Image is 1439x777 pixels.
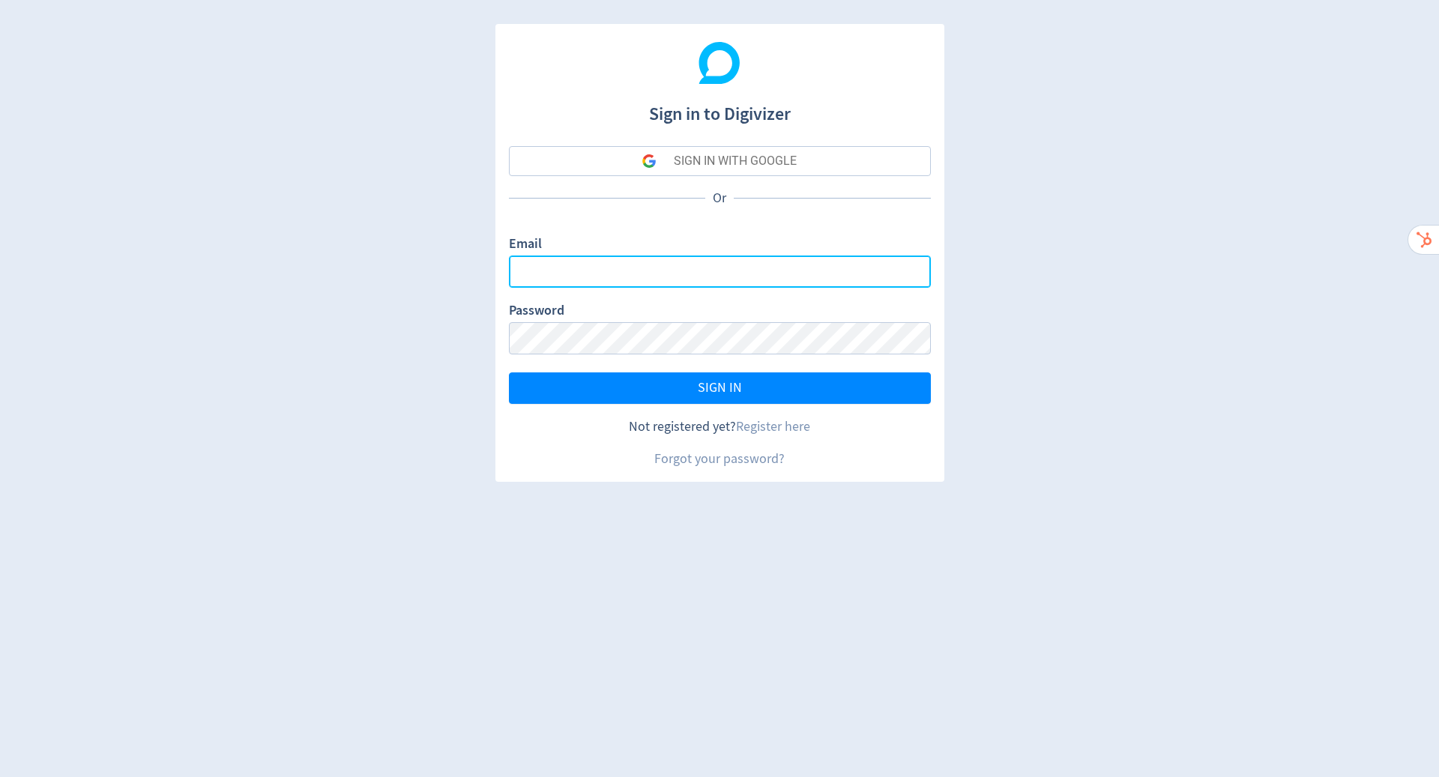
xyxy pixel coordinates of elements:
span: SIGN IN [698,381,742,395]
button: SIGN IN WITH GOOGLE [509,146,931,176]
label: Email [509,235,542,256]
a: Register here [736,418,810,435]
img: Digivizer Logo [699,42,740,84]
p: Message from Emma, sent 46w ago [28,55,221,68]
p: Or [705,189,734,208]
div: Not registered yet? [509,417,931,436]
button: SIGN IN [509,372,931,404]
label: Password [509,301,564,322]
a: Forgot your password? [654,450,785,468]
div: SIGN IN WITH GOOGLE [674,146,797,176]
p: Hi there 👋🏽 Looking for performance insights? How can I help? [28,40,221,55]
h1: Sign in to Digivizer [509,88,931,127]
